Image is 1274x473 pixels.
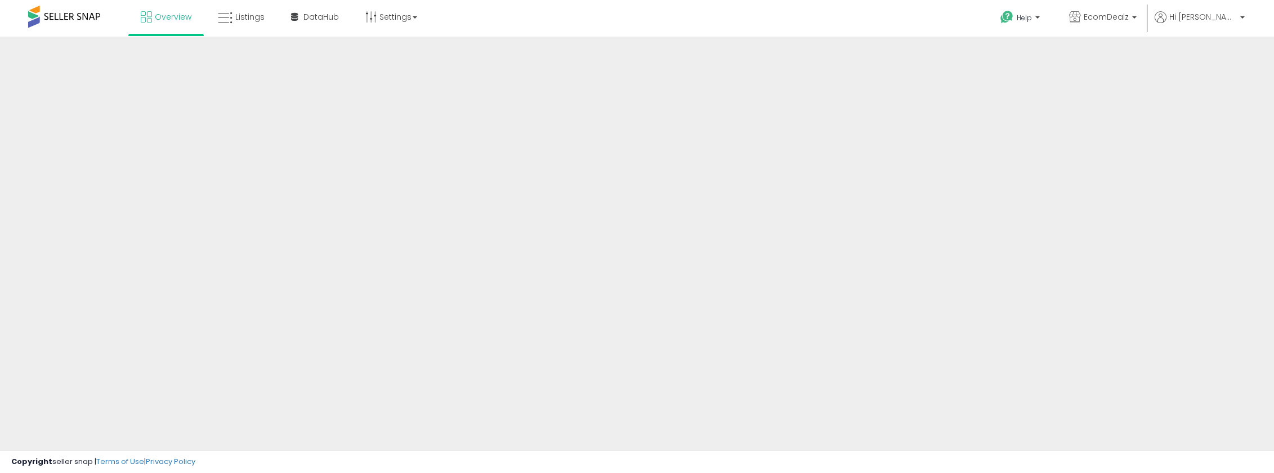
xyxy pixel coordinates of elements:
[1169,11,1237,23] span: Hi [PERSON_NAME]
[96,456,144,467] a: Terms of Use
[991,2,1051,37] a: Help
[1000,10,1014,24] i: Get Help
[11,457,195,467] div: seller snap | |
[155,11,191,23] span: Overview
[1084,11,1129,23] span: EcomDealz
[303,11,339,23] span: DataHub
[1017,13,1032,23] span: Help
[11,456,52,467] strong: Copyright
[1155,11,1245,37] a: Hi [PERSON_NAME]
[235,11,265,23] span: Listings
[146,456,195,467] a: Privacy Policy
